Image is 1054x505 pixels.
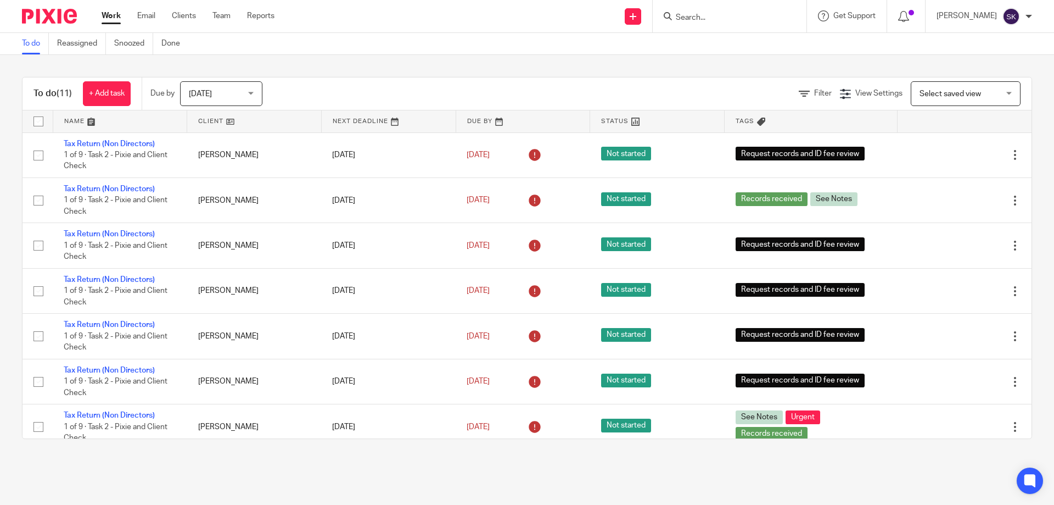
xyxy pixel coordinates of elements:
span: [DATE] [467,151,490,159]
img: Pixie [22,9,77,24]
span: Not started [601,374,651,387]
span: 1 of 9 · Task 2 - Pixie and Client Check [64,151,167,170]
span: 1 of 9 · Task 2 - Pixie and Client Check [64,378,167,397]
span: 1 of 9 · Task 2 - Pixie and Client Check [64,287,167,306]
span: [DATE] [467,197,490,204]
span: Request records and ID fee review [736,374,865,387]
td: [PERSON_NAME] [187,268,322,313]
span: 1 of 9 · Task 2 - Pixie and Client Check [64,242,167,261]
td: [DATE] [321,359,456,404]
a: Tax Return (Non Directors) [64,412,155,419]
span: Request records and ID fee review [736,328,865,342]
a: + Add task [83,81,131,106]
span: (11) [57,89,72,98]
span: [DATE] [467,332,490,340]
a: Tax Return (Non Directors) [64,321,155,329]
p: [PERSON_NAME] [937,10,997,21]
p: Due by [150,88,175,99]
span: Not started [601,192,651,206]
span: Filter [814,90,832,97]
a: Tax Return (Non Directors) [64,230,155,238]
td: [DATE] [321,404,456,449]
span: Urgent [786,410,820,424]
span: Not started [601,283,651,297]
a: Reassigned [57,33,106,54]
span: [DATE] [467,378,490,385]
span: See Notes [810,192,857,206]
span: View Settings [855,90,902,97]
span: 1 of 9 · Task 2 - Pixie and Client Check [64,197,167,216]
span: See Notes [736,410,783,424]
span: [DATE] [467,423,490,431]
h1: To do [33,88,72,99]
td: [PERSON_NAME] [187,359,322,404]
a: Team [212,10,231,21]
span: Tags [736,118,754,124]
span: [DATE] [467,287,490,295]
span: Get Support [833,12,876,20]
td: [PERSON_NAME] [187,223,322,268]
input: Search [675,13,773,23]
span: Not started [601,237,651,251]
td: [DATE] [321,223,456,268]
td: [DATE] [321,268,456,313]
span: 1 of 9 · Task 2 - Pixie and Client Check [64,332,167,352]
td: [PERSON_NAME] [187,404,322,449]
a: To do [22,33,49,54]
td: [DATE] [321,132,456,177]
a: Tax Return (Non Directors) [64,185,155,193]
td: [PERSON_NAME] [187,132,322,177]
span: 1 of 9 · Task 2 - Pixie and Client Check [64,423,167,442]
span: Request records and ID fee review [736,283,865,297]
a: Snoozed [114,33,153,54]
span: Not started [601,419,651,432]
a: Reports [247,10,274,21]
a: Tax Return (Non Directors) [64,140,155,148]
span: Records received [736,427,808,441]
td: [DATE] [321,177,456,223]
a: Work [102,10,121,21]
td: [PERSON_NAME] [187,177,322,223]
span: Not started [601,147,651,160]
span: Select saved view [920,90,981,98]
span: Request records and ID fee review [736,147,865,160]
img: svg%3E [1002,8,1020,25]
span: [DATE] [189,90,212,98]
a: Clients [172,10,196,21]
td: [DATE] [321,314,456,359]
a: Tax Return (Non Directors) [64,276,155,284]
a: Tax Return (Non Directors) [64,367,155,374]
td: [PERSON_NAME] [187,314,322,359]
span: Not started [601,328,651,342]
a: Email [137,10,155,21]
span: Records received [736,192,808,206]
span: [DATE] [467,242,490,249]
a: Done [161,33,188,54]
span: Request records and ID fee review [736,237,865,251]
